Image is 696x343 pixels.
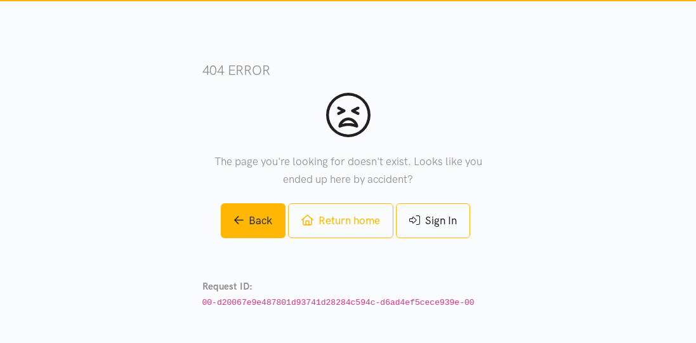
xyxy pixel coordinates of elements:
[202,281,253,292] strong: Request ID:
[288,203,393,238] a: Return home
[202,298,475,307] code: 00-d20067e9e487801d93741d28284c594c-d6ad4ef5cece939e-00
[396,203,470,238] a: Sign In
[202,61,494,79] h3: 404 error
[202,153,494,187] p: The page you're looking for doesn't exist. Looks like you ended up here by accident?
[221,203,286,238] a: Back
